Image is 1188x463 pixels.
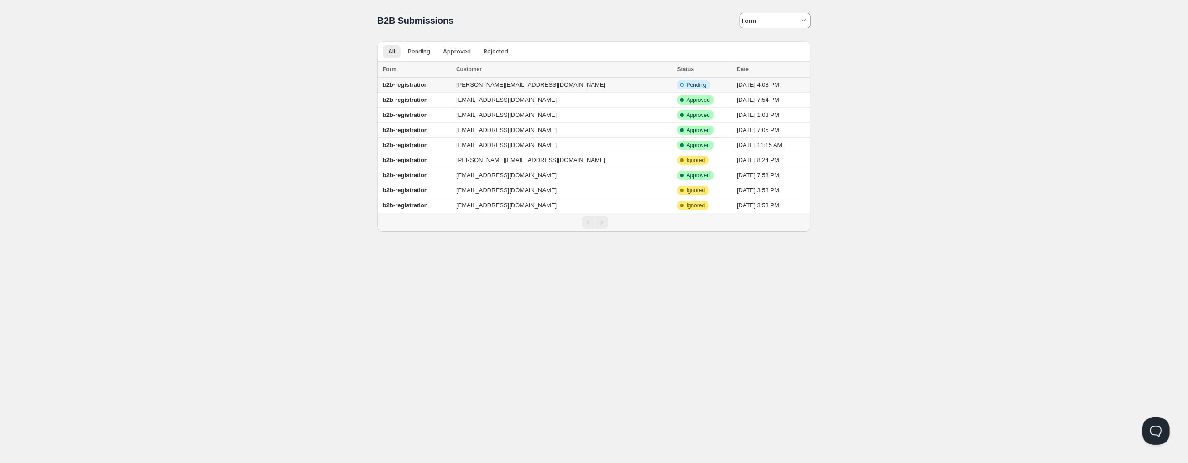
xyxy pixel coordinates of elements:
[388,48,395,55] span: All
[408,48,430,55] span: Pending
[377,16,453,26] span: B2B Submissions
[687,202,705,209] span: Ignored
[734,153,811,168] td: [DATE] 8:24 PM
[383,126,428,133] b: b2b-registration
[734,198,811,213] td: [DATE] 3:53 PM
[734,123,811,138] td: [DATE] 7:05 PM
[742,13,799,28] input: Form
[383,202,428,209] b: b2b-registration
[687,172,710,179] span: Approved
[453,123,675,138] td: [EMAIL_ADDRESS][DOMAIN_NAME]
[383,187,428,194] b: b2b-registration
[453,138,675,153] td: [EMAIL_ADDRESS][DOMAIN_NAME]
[687,187,705,194] span: Ignored
[737,66,749,73] span: Date
[484,48,508,55] span: Rejected
[383,172,428,179] b: b2b-registration
[734,138,811,153] td: [DATE] 11:15 AM
[677,66,694,73] span: Status
[456,66,482,73] span: Customer
[383,142,428,148] b: b2b-registration
[443,48,471,55] span: Approved
[687,81,707,89] span: Pending
[383,157,428,163] b: b2b-registration
[687,126,710,134] span: Approved
[383,111,428,118] b: b2b-registration
[453,168,675,183] td: [EMAIL_ADDRESS][DOMAIN_NAME]
[1142,417,1170,445] iframe: Help Scout Beacon - Open
[377,213,811,231] nav: Pagination
[734,108,811,123] td: [DATE] 1:03 PM
[453,78,675,93] td: [PERSON_NAME][EMAIL_ADDRESS][DOMAIN_NAME]
[453,183,675,198] td: [EMAIL_ADDRESS][DOMAIN_NAME]
[687,111,710,119] span: Approved
[453,108,675,123] td: [EMAIL_ADDRESS][DOMAIN_NAME]
[453,153,675,168] td: [PERSON_NAME][EMAIL_ADDRESS][DOMAIN_NAME]
[383,66,396,73] span: Form
[734,78,811,93] td: [DATE] 4:08 PM
[383,96,428,103] b: b2b-registration
[687,157,705,164] span: Ignored
[383,81,428,88] b: b2b-registration
[453,198,675,213] td: [EMAIL_ADDRESS][DOMAIN_NAME]
[734,183,811,198] td: [DATE] 3:58 PM
[687,142,710,149] span: Approved
[453,93,675,108] td: [EMAIL_ADDRESS][DOMAIN_NAME]
[734,93,811,108] td: [DATE] 7:54 PM
[734,168,811,183] td: [DATE] 7:58 PM
[687,96,710,104] span: Approved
